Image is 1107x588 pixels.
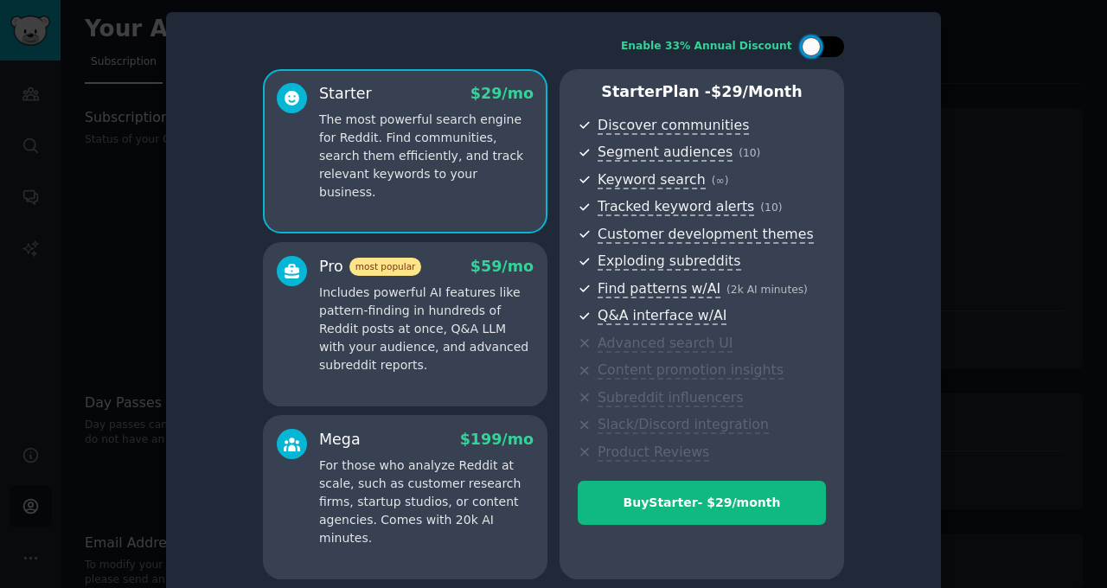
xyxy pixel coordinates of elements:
[319,284,534,374] p: Includes powerful AI features like pattern-finding in hundreds of Reddit posts at once, Q&A LLM w...
[578,481,826,525] button: BuyStarter- $29/month
[598,335,733,353] span: Advanced search UI
[598,117,749,135] span: Discover communities
[598,226,814,244] span: Customer development themes
[578,81,826,103] p: Starter Plan -
[598,280,720,298] span: Find patterns w/AI
[598,144,733,162] span: Segment audiences
[470,85,534,102] span: $ 29 /mo
[470,258,534,275] span: $ 59 /mo
[739,147,760,159] span: ( 10 )
[712,175,729,187] span: ( ∞ )
[598,389,743,407] span: Subreddit influencers
[319,256,421,278] div: Pro
[319,83,372,105] div: Starter
[598,444,709,462] span: Product Reviews
[598,252,740,271] span: Exploding subreddits
[726,284,808,296] span: ( 2k AI minutes )
[598,416,769,434] span: Slack/Discord integration
[579,494,825,512] div: Buy Starter - $ 29 /month
[319,429,361,451] div: Mega
[319,457,534,547] p: For those who analyze Reddit at scale, such as customer research firms, startup studios, or conte...
[711,83,803,100] span: $ 29 /month
[460,431,534,448] span: $ 199 /mo
[598,198,754,216] span: Tracked keyword alerts
[598,171,706,189] span: Keyword search
[598,361,784,380] span: Content promotion insights
[760,201,782,214] span: ( 10 )
[349,258,422,276] span: most popular
[621,39,792,54] div: Enable 33% Annual Discount
[319,111,534,201] p: The most powerful search engine for Reddit. Find communities, search them efficiently, and track ...
[598,307,726,325] span: Q&A interface w/AI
